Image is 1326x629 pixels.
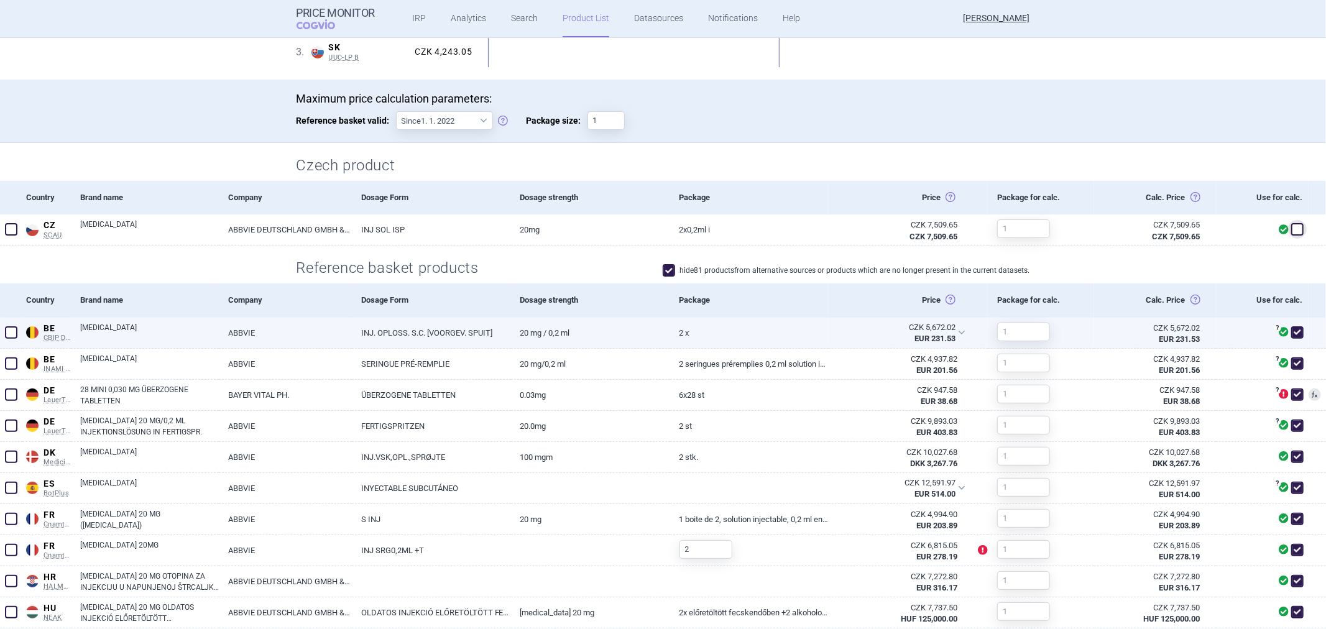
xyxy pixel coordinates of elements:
[1094,214,1216,247] a: CZK 7,509.65CZK 7,509.65
[352,535,511,566] a: INJ SRG0,2ML +T
[1274,480,1281,487] span: ?
[22,321,71,342] a: BEBECBIP DCI
[838,540,957,551] div: CZK 6,815.05
[1103,385,1200,396] div: CZK 947.58
[511,504,670,535] a: 20 mg
[1159,552,1200,561] strong: EUR 278.19
[663,264,1030,277] label: hide 81 products from alternative sources or products which are no longer present in the current ...
[997,509,1050,528] input: 1
[22,283,71,317] div: Country
[838,509,957,520] div: CZK 4,994.90
[587,111,625,130] input: Package size:
[1159,490,1200,499] strong: EUR 514.00
[44,603,71,614] span: HU
[1103,540,1200,551] div: CZK 6,815.05
[1159,428,1200,437] strong: EUR 403.83
[22,181,71,214] div: Country
[1094,349,1216,381] a: CZK 4,937.82EUR 201.56
[1103,478,1200,489] div: CZK 12,591.97
[297,155,1030,176] h2: Czech product
[670,411,829,441] a: 2 St
[901,614,957,623] strong: HUF 125,000.00
[1216,283,1309,317] div: Use for calc.
[838,354,957,376] abbr: SP-CAU-010 Belgie hrazené LP
[1103,602,1200,613] div: CZK 7,737.50
[837,477,955,500] abbr: SP-CAU-010 Španělsko
[297,19,352,29] span: COGVIO
[1103,416,1200,427] div: CZK 9,893.03
[22,383,71,405] a: DEDELauerTaxe CGM
[910,459,957,468] strong: DKK 3,267.76
[44,365,71,374] span: INAMI RPS
[44,520,71,529] span: Cnamts CIP
[837,477,955,489] div: CZK 12,591.97
[44,572,71,583] span: HR
[352,349,511,379] a: SERINGUE PRÉ-REMPLIE
[26,513,39,525] img: France
[1274,418,1281,425] span: ?
[511,318,670,348] a: 20 mg / 0,2 ml
[352,411,511,441] a: FERTIGSPRITZEN
[44,582,71,591] span: HALMED PCL SUMMARY
[670,318,829,348] a: 2 x
[80,322,219,344] a: [MEDICAL_DATA]
[1103,509,1200,520] div: CZK 4,994.90
[1144,614,1200,623] strong: HUF 125,000.00
[80,477,219,500] a: [MEDICAL_DATA]
[1094,411,1216,443] a: CZK 9,893.03EUR 403.83
[44,354,71,365] span: BE
[219,411,351,441] a: ABBVIE
[219,283,351,317] div: Company
[26,357,39,370] img: Belgium
[44,427,71,436] span: LauerTaxe CGM
[329,53,410,62] span: UUC-LP B
[26,420,39,432] img: Germany
[1094,318,1216,350] a: CZK 5,672.02EUR 231.53
[997,385,1050,403] input: 1
[511,597,670,628] a: [MEDICAL_DATA] 20 mg
[22,445,71,467] a: DKDKMedicinpriser
[297,111,396,130] span: Reference basket valid:
[916,552,957,561] strong: EUR 278.19
[22,414,71,436] a: DEDELauerTaxe CGM
[44,479,71,490] span: ES
[44,396,71,405] span: LauerTaxe CGM
[838,385,957,407] abbr: SP-CAU-010 Německo
[219,349,351,379] a: ABBVIE
[44,551,71,560] span: Cnamts UCD
[1103,354,1200,365] div: CZK 4,937.82
[914,489,955,498] strong: EUR 514.00
[26,606,39,618] img: Hungary
[670,214,829,245] a: 2X0,2ML I
[44,416,71,428] span: DE
[44,220,71,231] span: CZ
[297,7,375,19] strong: Price Monitor
[838,540,957,562] abbr: SP-CAU-010 Francie
[219,181,351,214] div: Company
[26,388,39,401] img: Germany
[1153,232,1200,241] strong: CZK 7,509.65
[352,318,511,348] a: INJ. OPLOSS. S.C. [VOORGEV. SPUIT]
[916,365,957,375] strong: EUR 201.56
[838,509,957,531] abbr: SP-CAU-010 Francie
[916,428,957,437] strong: EUR 403.83
[511,214,670,245] a: 20MG
[988,181,1094,214] div: Package for calc.
[1094,473,1216,505] a: CZK 12,591.97EUR 514.00
[909,232,957,241] strong: CZK 7,509.65
[997,540,1050,559] input: 1
[71,181,219,214] div: Brand name
[44,458,71,467] span: Medicinpriser
[1164,397,1200,406] strong: EUR 38.68
[1094,442,1216,474] a: CZK 10,027.68DKK 3,267.76
[916,521,957,530] strong: EUR 203.89
[1159,334,1200,344] strong: EUR 231.53
[352,442,511,472] a: INJ.VSK,OPL.,SPRØJTE
[80,219,219,241] a: [MEDICAL_DATA]
[80,353,219,375] a: [MEDICAL_DATA]
[838,602,957,613] div: CZK 7,737.50
[44,510,71,521] span: FR
[26,544,39,556] img: France
[352,181,511,214] div: Dosage Form
[44,489,71,498] span: BotPlus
